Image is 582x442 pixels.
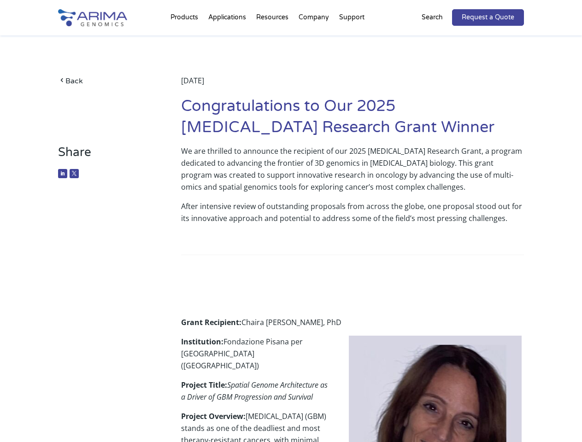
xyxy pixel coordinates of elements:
h3: Share [58,145,155,167]
strong: Project Overview: [181,411,246,421]
strong: Grant Recipient: [181,317,241,327]
img: Arima-Genomics-logo [58,9,127,26]
p: Search [422,12,443,23]
p: Fondazione Pisana per [GEOGRAPHIC_DATA] ([GEOGRAPHIC_DATA]) [181,336,524,379]
a: Request a Quote [452,9,524,26]
strong: Institution: [181,337,223,347]
div: [DATE] [181,75,524,96]
p: After intensive review of outstanding proposals from across the globe, one proposal stood out for... [181,200,524,232]
p: Chaira [PERSON_NAME], PhD [181,316,524,336]
a: Back [58,75,155,87]
strong: Project Title: [181,380,227,390]
p: We are thrilled to announce the recipient of our 2025 [MEDICAL_DATA] Research Grant, a program de... [181,145,524,200]
em: Spatial Genome Architecture as a Driver of GBM Progression and Survival [181,380,328,402]
h1: Congratulations to Our 2025 [MEDICAL_DATA] Research Grant Winner [181,96,524,145]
